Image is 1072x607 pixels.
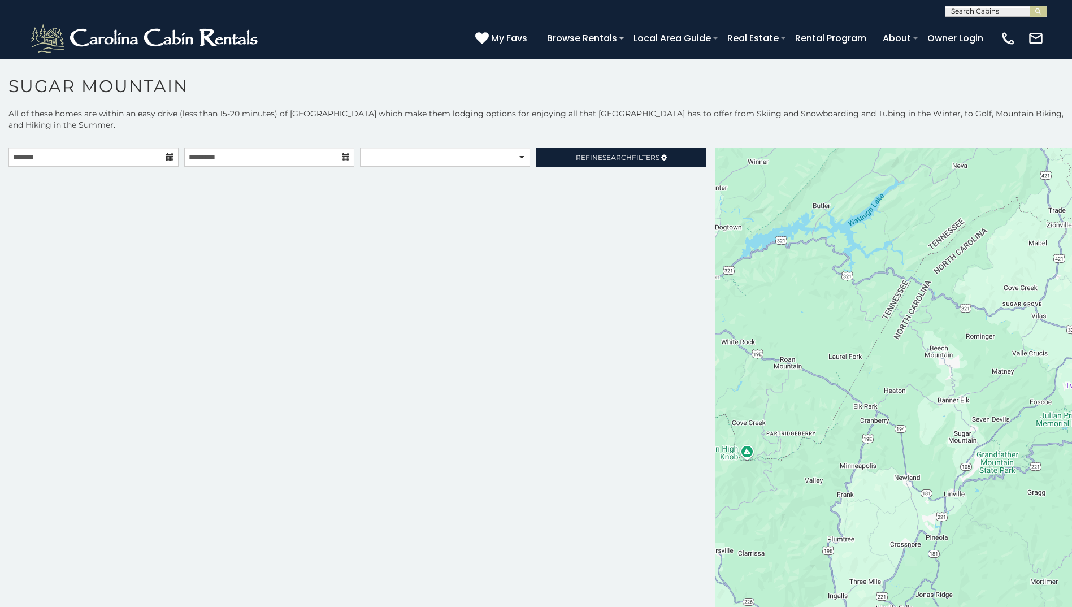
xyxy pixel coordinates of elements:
a: RefineSearchFilters [536,148,706,167]
a: Rental Program [789,28,872,48]
a: Real Estate [722,28,784,48]
img: White-1-2.png [28,21,263,55]
a: Browse Rentals [541,28,623,48]
a: My Favs [475,31,530,46]
img: phone-regular-white.png [1000,31,1016,46]
span: Refine Filters [576,153,659,162]
a: Local Area Guide [628,28,717,48]
a: About [877,28,917,48]
span: Search [602,153,632,162]
span: My Favs [491,31,527,45]
a: Owner Login [922,28,989,48]
img: mail-regular-white.png [1028,31,1044,46]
